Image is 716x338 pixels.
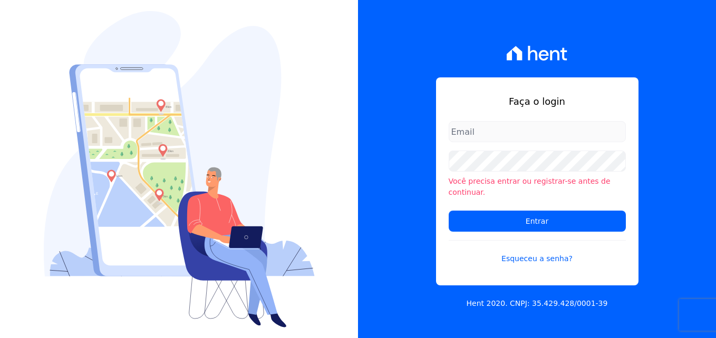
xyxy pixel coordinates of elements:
input: Email [449,121,626,142]
li: Você precisa entrar ou registrar-se antes de continuar. [449,176,626,198]
a: Esqueceu a senha? [449,240,626,264]
h1: Faça o login [449,94,626,108]
input: Entrar [449,211,626,232]
p: Hent 2020. CNPJ: 35.429.428/0001-39 [467,298,608,309]
img: Login [44,11,315,327]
